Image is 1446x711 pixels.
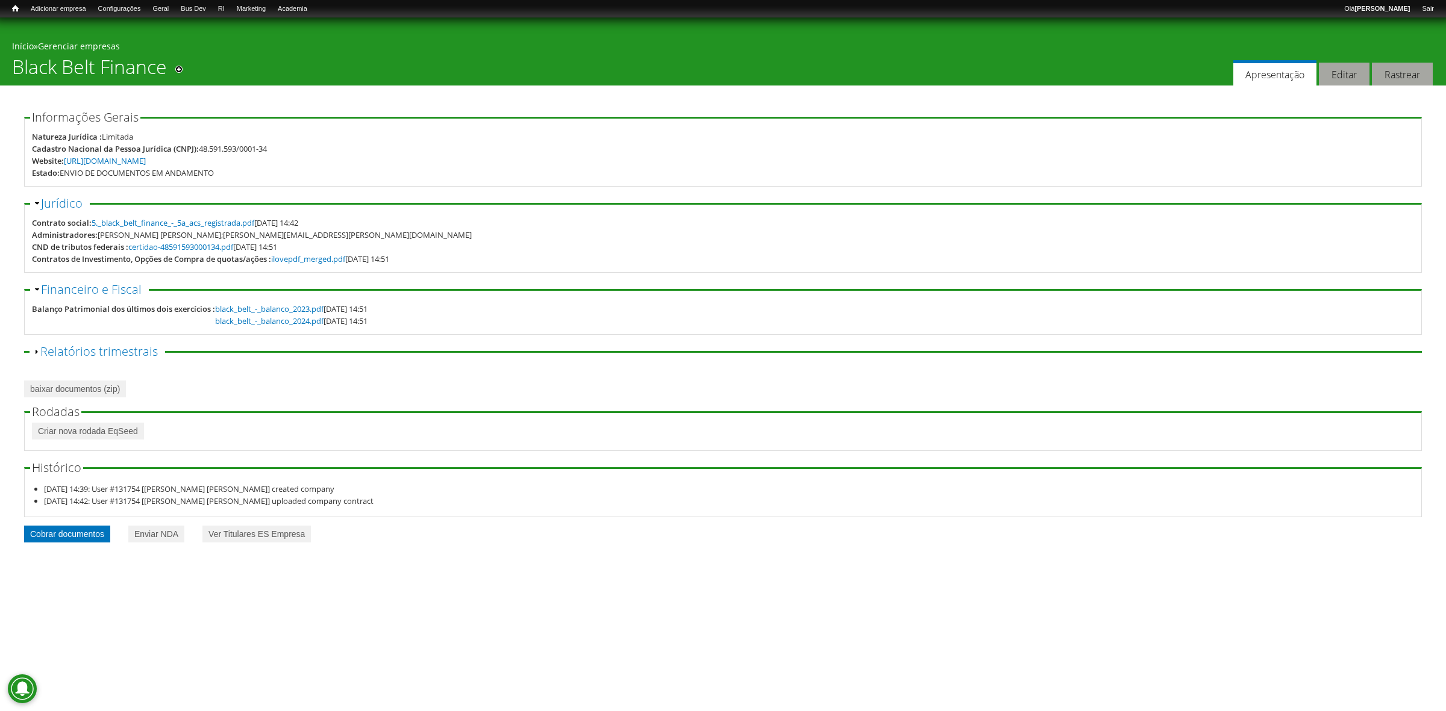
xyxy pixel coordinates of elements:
a: Geral [146,3,175,15]
div: 48.591.593/0001-34 [199,143,267,155]
a: Financeiro e Fiscal [41,281,142,297]
div: ENVIO DE DOCUMENTOS EM ANDAMENTO [60,167,214,179]
div: Administradores: [32,229,98,241]
a: certidao-48591593000134.pdf [128,241,233,252]
div: Contratos de Investimento, Opções de Compra de quotas/ações : [32,253,271,265]
span: [DATE] 14:42 [92,217,298,228]
a: Olá[PERSON_NAME] [1338,3,1416,15]
div: Balanço Patrimonial dos últimos dois exercícios : [32,303,215,315]
a: Início [12,40,34,52]
span: Início [12,4,19,13]
span: [DATE] 14:51 [215,303,368,314]
a: baixar documentos (zip) [24,380,126,397]
span: [DATE] 14:51 [271,253,389,264]
span: Informações Gerais [32,109,139,125]
a: Configurações [92,3,147,15]
span: Histórico [32,459,81,476]
a: Bus Dev [175,3,212,15]
a: Apresentação [1233,60,1316,86]
span: [DATE] 14:51 [128,241,277,252]
div: Estado: [32,167,60,179]
a: Criar nova rodada EqSeed [32,423,144,439]
span: Rodadas [32,403,80,420]
a: black_belt_-_balanco_2023.pdf [215,303,324,314]
a: Cobrar documentos [24,526,110,542]
strong: [PERSON_NAME] [1354,5,1410,12]
a: Enviar NDA [128,526,184,542]
div: » [12,40,1434,55]
a: Ver Titulares ES Empresa [202,526,311,542]
li: [DATE] 14:42: User #131754 [[PERSON_NAME] [PERSON_NAME]] uploaded company contract [44,495,1415,507]
a: Editar [1319,63,1369,86]
a: Rastrear [1372,63,1433,86]
a: Início [6,3,25,14]
a: Sair [1416,3,1440,15]
a: black_belt_-_balanco_2024.pdf [215,315,324,326]
a: [URL][DOMAIN_NAME] [64,155,146,166]
div: CND de tributos federais : [32,241,128,253]
a: Marketing [231,3,272,15]
a: ilovepdf_merged.pdf [271,253,345,264]
h1: Black Belt Finance [12,55,167,85]
a: Jurídico [41,195,83,211]
a: Adicionar empresa [25,3,92,15]
div: Limitada [102,131,133,143]
div: [PERSON_NAME] [PERSON_NAME];[PERSON_NAME][EMAIL_ADDRESS][PERSON_NAME][DOMAIN_NAME] [98,229,472,241]
span: [DATE] 14:51 [215,315,368,326]
div: Website: [32,155,64,167]
div: Contrato social: [32,217,92,229]
div: Natureza Jurídica : [32,131,102,143]
a: Relatórios trimestrais [40,343,158,359]
div: Cadastro Nacional da Pessoa Jurídica (CNPJ): [32,143,199,155]
li: [DATE] 14:39: User #131754 [[PERSON_NAME] [PERSON_NAME]] created company [44,483,1415,495]
a: Gerenciar empresas [38,40,120,52]
a: Academia [272,3,313,15]
a: 5._black_belt_finance_-_5a_acs_registrada.pdf [92,217,254,228]
a: RI [212,3,231,15]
